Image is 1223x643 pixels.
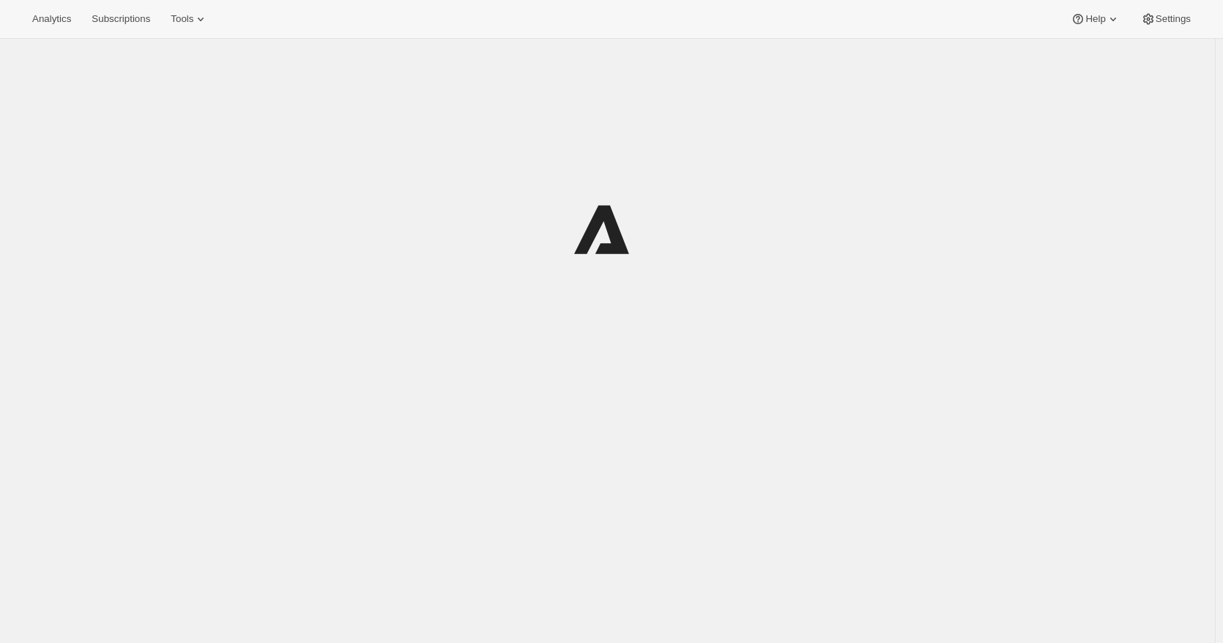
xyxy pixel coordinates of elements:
span: Tools [171,13,193,25]
button: Tools [162,9,217,29]
button: Subscriptions [83,9,159,29]
span: Subscriptions [92,13,150,25]
button: Settings [1132,9,1200,29]
button: Analytics [23,9,80,29]
span: Analytics [32,13,71,25]
span: Settings [1156,13,1191,25]
button: Help [1062,9,1129,29]
span: Help [1085,13,1105,25]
